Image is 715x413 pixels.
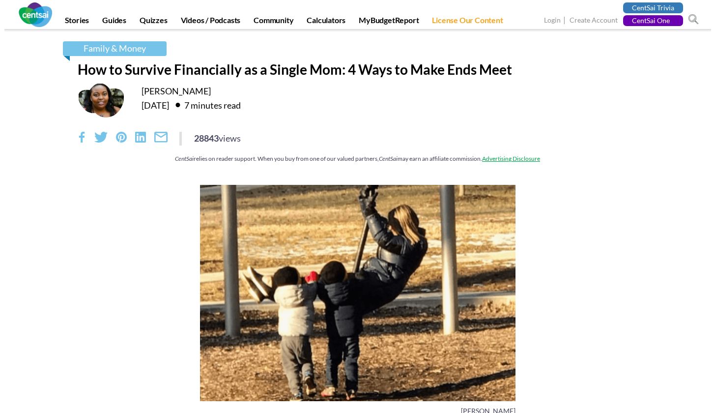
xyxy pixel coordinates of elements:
em: CentSai [379,155,398,162]
a: Advertising Disclosure [482,155,540,162]
span: | [562,15,568,26]
div: relies on reader support. When you buy from one of our valued partners, may earn an affiliate com... [78,154,638,163]
a: License Our Content [426,15,509,29]
img: CentSai [19,2,52,27]
a: Videos / Podcasts [175,15,247,29]
a: Guides [96,15,132,29]
a: Quizzes [134,15,173,29]
a: Community [248,15,299,29]
a: Login [544,16,561,26]
a: MyBudgetReport [353,15,425,29]
div: 28843 [194,132,241,145]
img: How to Survive Financially as a Single Mom: 4 Ways to Make Ends Meet [200,185,515,401]
a: Calculators [301,15,351,29]
time: [DATE] [142,100,169,111]
a: CentSai Trivia [623,2,683,13]
a: Family & Money [63,41,167,56]
span: views [219,133,241,144]
a: Create Account [570,16,618,26]
a: Stories [59,15,95,29]
div: 7 minutes read [171,97,241,113]
em: CentSai [175,155,194,162]
h1: How to Survive Financially as a Single Mom: 4 Ways to Make Ends Meet [78,61,638,78]
a: CentSai One [623,15,683,26]
a: [PERSON_NAME] [142,86,211,96]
